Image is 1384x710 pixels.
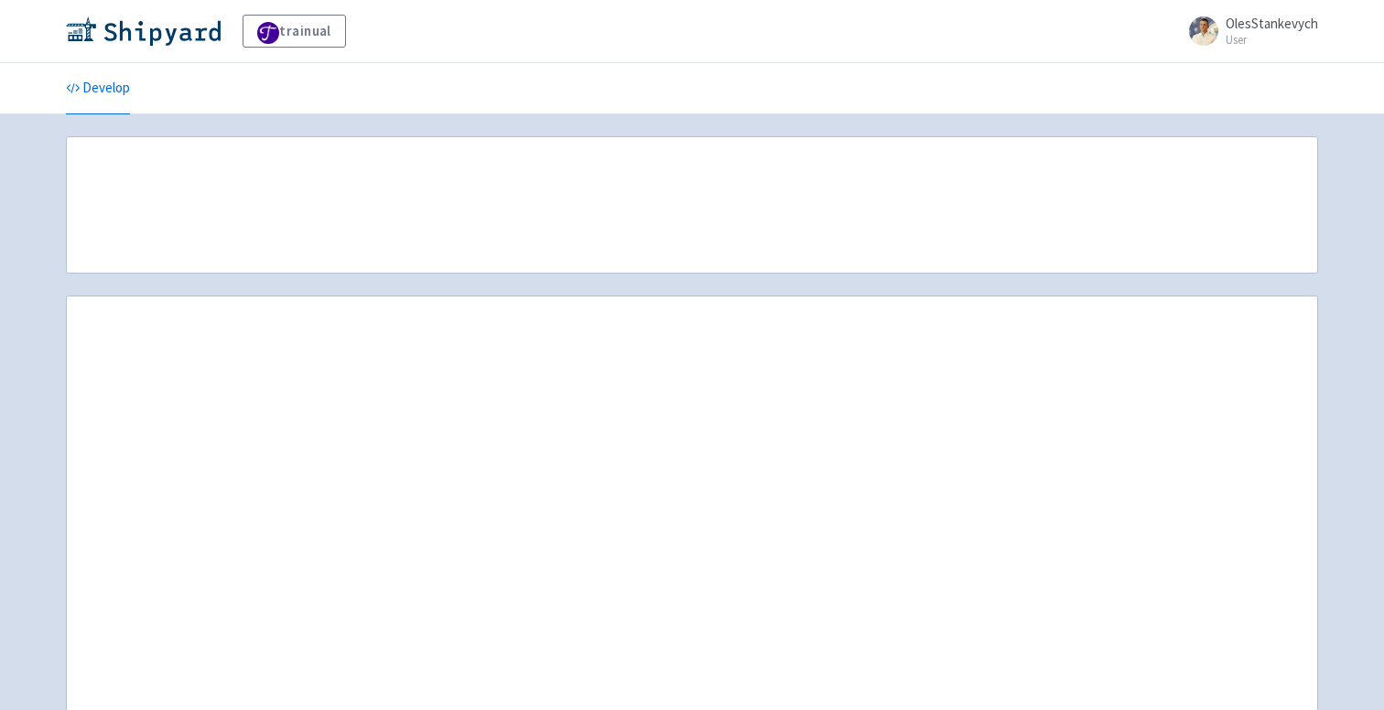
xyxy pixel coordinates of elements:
[1178,16,1318,46] a: OlesStankevych User
[243,15,346,48] a: trainual
[66,16,221,46] img: Shipyard logo
[1226,15,1318,32] span: OlesStankevych
[1226,34,1318,46] small: User
[66,63,130,114] a: Develop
